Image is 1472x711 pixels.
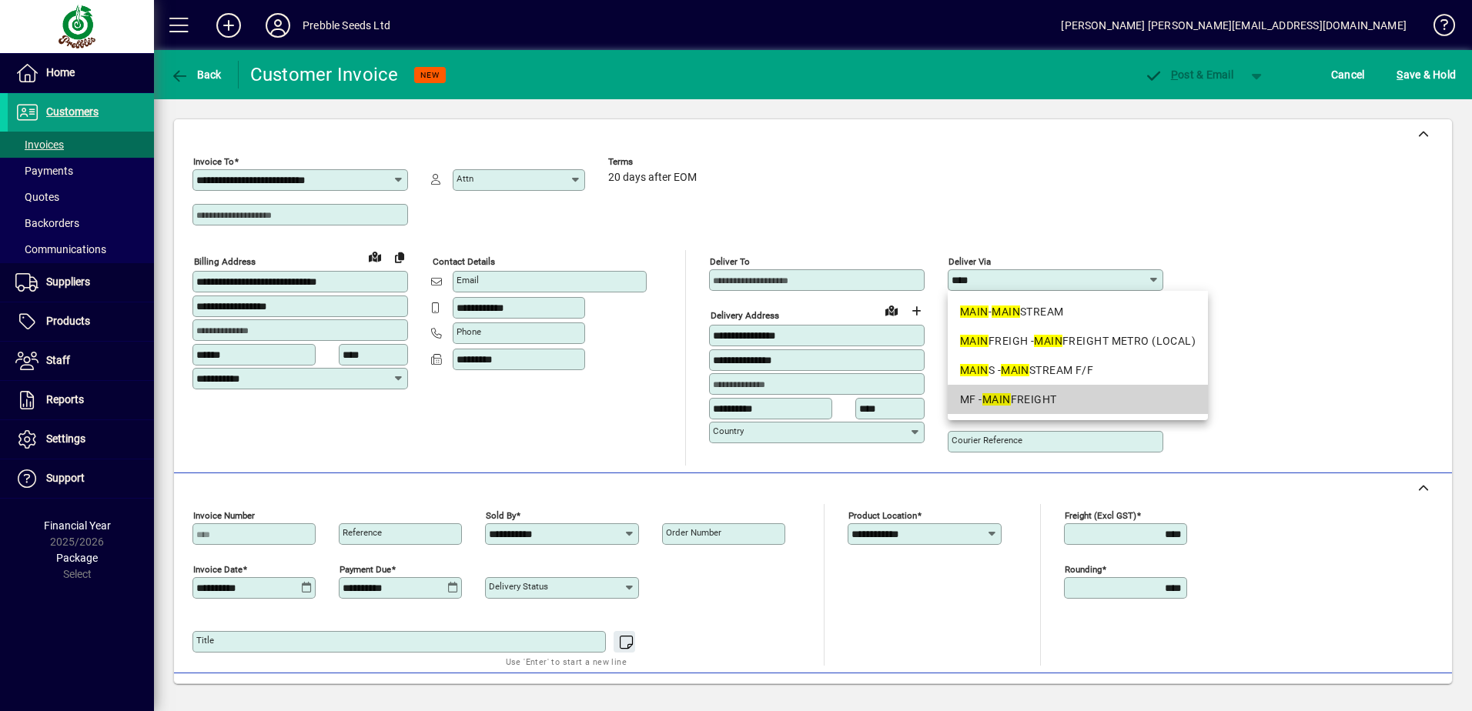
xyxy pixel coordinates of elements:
mat-label: Phone [457,326,481,337]
em: MAIN [982,393,1011,406]
a: Staff [8,342,154,380]
button: Back [166,61,226,88]
div: [PERSON_NAME] [PERSON_NAME][EMAIL_ADDRESS][DOMAIN_NAME] [1061,13,1407,38]
a: Settings [8,420,154,459]
mat-option: MAINFREIGH - MAINFREIGHT METRO (LOCAL) [948,326,1208,355]
mat-label: Country [713,426,744,436]
a: Support [8,459,154,498]
span: ost & Email [1144,68,1233,81]
mat-label: Reference [343,527,382,538]
span: Staff [46,354,70,366]
button: Choose address [904,299,928,323]
span: ave & Hold [1397,62,1456,87]
mat-hint: Use 'Enter' to start a new line [506,653,627,670]
a: Products [8,302,154,341]
a: Communications [8,236,154,262]
span: Invoices [15,139,64,151]
a: Home [8,54,154,92]
em: MAIN [1001,364,1029,376]
div: FREIGH - FREIGHT METRO (LOCAL) [960,333,1196,349]
button: Save & Hold [1393,61,1460,88]
span: S [1397,68,1403,81]
mat-label: Sold by [486,510,516,521]
mat-label: Product location [848,510,917,521]
span: Products [46,315,90,327]
mat-label: Invoice number [193,510,255,521]
span: Payments [15,165,73,177]
button: Cancel [1327,61,1369,88]
mat-label: Delivery status [489,581,548,592]
span: Back [170,68,222,81]
span: Support [46,472,85,484]
button: Product History [917,681,1008,709]
em: MAIN [1034,335,1062,347]
span: Home [46,66,75,78]
div: Prebble Seeds Ltd [303,13,390,38]
div: Customer Invoice [250,62,399,87]
span: Communications [15,243,106,255]
app-page-header-button: Back [154,61,239,88]
button: Copy to Delivery address [387,245,412,269]
span: Product History [923,683,1002,707]
mat-label: Title [196,635,214,646]
a: View on map [363,244,387,269]
a: Reports [8,381,154,419]
span: Package [56,552,98,564]
span: Financial Year [44,519,111,532]
span: Reports [46,393,84,406]
span: Backorders [15,217,79,229]
span: Quotes [15,191,59,203]
button: Post & Email [1136,61,1241,88]
button: Profile [253,12,303,39]
span: Settings [46,432,85,445]
mat-label: Payment due [340,564,391,575]
div: S - STREAM F/F [960,362,1196,379]
a: Quotes [8,184,154,210]
mat-label: Deliver To [710,256,750,267]
button: Add [204,12,253,39]
span: Product [1347,683,1410,707]
span: Cancel [1331,62,1365,87]
mat-label: Attn [457,173,473,184]
mat-label: Deliver via [948,256,991,267]
em: MAIN [992,305,1020,318]
mat-option: MAINS - MAINSTREAM F/F [948,355,1208,385]
a: Suppliers [8,263,154,302]
em: MAIN [960,335,989,347]
a: Backorders [8,210,154,236]
mat-label: Order number [666,527,721,538]
span: Customers [46,105,99,118]
span: Suppliers [46,275,90,288]
mat-option: MF - MAINFREIGHT [948,385,1208,414]
mat-option: MAIN - MAINSTREAM [948,297,1208,326]
a: Invoices [8,132,154,158]
span: 20 days after EOM [608,172,697,184]
button: Product [1340,681,1417,709]
a: Payments [8,158,154,184]
a: View on map [879,298,904,322]
mat-label: Rounding [1065,564,1102,575]
mat-label: Freight (excl GST) [1065,510,1136,521]
div: - STREAM [960,304,1196,320]
span: NEW [420,70,440,80]
em: MAIN [960,305,989,318]
div: MF - FREIGHT [960,392,1196,408]
a: Knowledge Base [1422,3,1453,53]
em: MAIN [960,364,989,376]
mat-label: Courier Reference [952,435,1022,446]
mat-label: Email [457,275,479,285]
span: Terms [608,157,701,167]
mat-label: Invoice To [193,156,234,167]
mat-label: Invoice date [193,564,243,575]
span: P [1171,68,1178,81]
